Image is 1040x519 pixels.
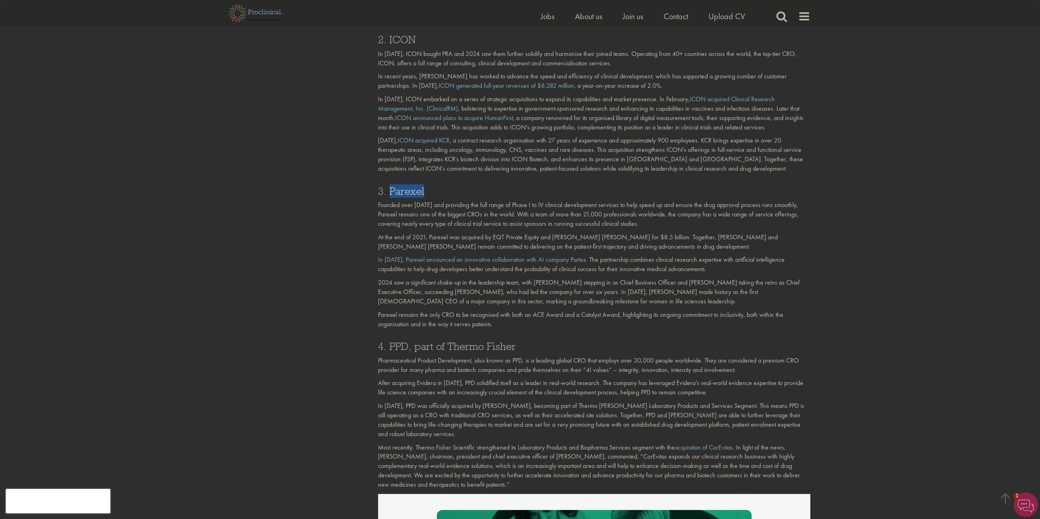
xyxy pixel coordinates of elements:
a: Upload CV [709,11,745,22]
a: ICON announced plans to acquire HumanFirst [395,114,513,122]
p: Parexel remains the only CRO to be recognised with both an ACE Award and a Catalyst Award, highli... [378,310,810,329]
a: Join us [623,11,643,22]
h3: 2. ICON [378,34,810,45]
p: . The partnership combines clinical research expertise with artificial intelligence capabilities ... [378,255,810,274]
p: In [DATE], PPD was officially acquired by [PERSON_NAME], becoming part of Thermo [PERSON_NAME] La... [378,401,810,439]
p: In recent years, [PERSON_NAME] has worked to advance the speed and efficiency of clinical develop... [378,72,810,91]
iframe: reCAPTCHA [6,489,110,513]
p: In [DATE], ICON bought PRA and 2024 saw them further solidify and harmonise their joined teams. O... [378,49,810,68]
a: About us [575,11,602,22]
p: At the end of 2021, Parexel was acquired by EQT Private Equity and [PERSON_NAME] [PERSON_NAME] fo... [378,233,810,252]
a: Contact [664,11,688,22]
a: acquisition of CorEvitas [675,443,733,452]
h3: 3. Parexel [378,186,810,196]
span: 1 [1013,492,1020,499]
a: In [DATE], Parexel announced an innovative collaboration with AI company Partex [378,255,586,264]
p: In [DATE], ICON embarked on a series of strategic acquisitions to expand its capabilities and mar... [378,95,810,132]
p: After acquiring Evidera in [DATE], PPD solidified itself as a leader in real-world research. The ... [378,379,810,397]
h3: 4. PPD, part of Thermo Fisher [378,341,810,352]
a: ICON generated full-year revenues of $8,282 million [438,81,574,90]
p: 2024 saw a significant shake-up in the leadership team, with [PERSON_NAME] stepping in as Chief B... [378,278,810,306]
a: ICON acquired Clinical Research Management, Inc. (ClinicalRM) [378,95,775,113]
a: Jobs [541,11,555,22]
p: Pharmaceutical Product Development, also known as PPD, is a leading global CRO that employs over ... [378,356,810,375]
a: ICON acquired KCR [398,136,450,145]
p: Founded over [DATE] and providing the full range of Phase I to IV clinical development services t... [378,200,810,229]
p: [DATE], , a contract research organisation with 27 years of experience and approximately 900 empl... [378,136,810,173]
p: Most recently, Thermo Fisher Scientific strengthened its Laboratory Products and Biopharma Servic... [378,443,810,490]
img: Chatbot [1013,492,1038,517]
